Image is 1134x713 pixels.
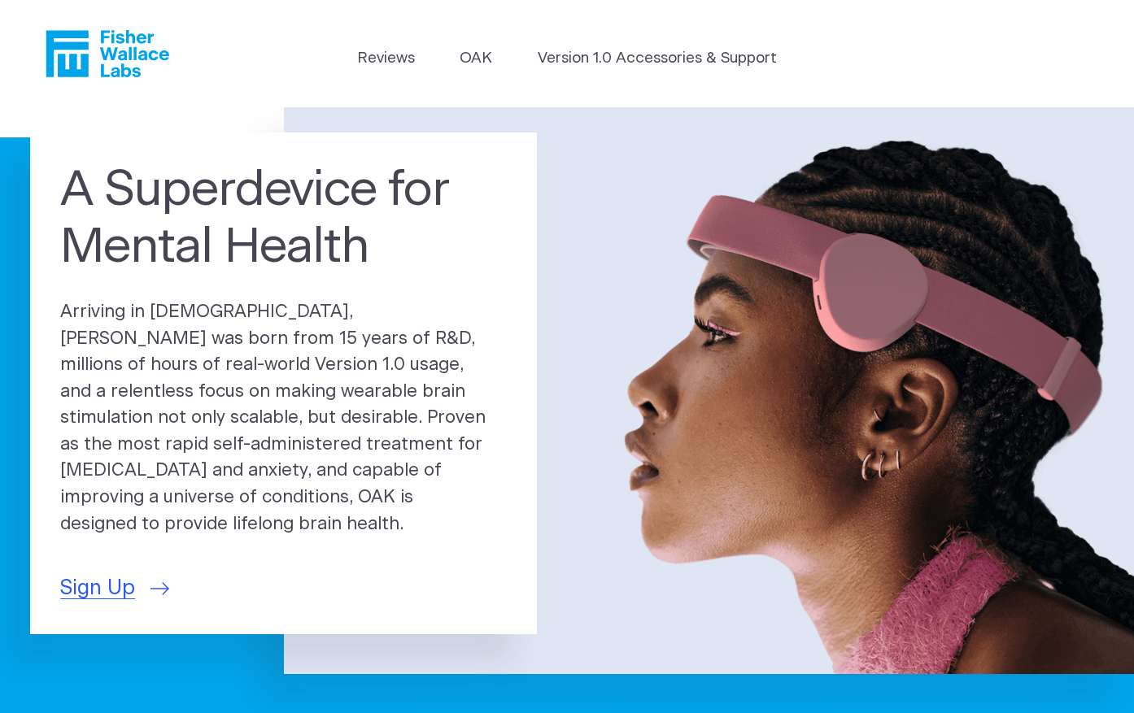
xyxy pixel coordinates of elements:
[60,163,507,276] h1: A Superdevice for Mental Health
[60,299,507,537] p: Arriving in [DEMOGRAPHIC_DATA], [PERSON_NAME] was born from 15 years of R&D, millions of hours of...
[538,47,777,70] a: Version 1.0 Accessories & Support
[357,47,415,70] a: Reviews
[46,30,169,77] a: Fisher Wallace
[460,47,492,70] a: OAK
[60,573,169,604] a: Sign Up
[60,573,135,604] span: Sign Up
